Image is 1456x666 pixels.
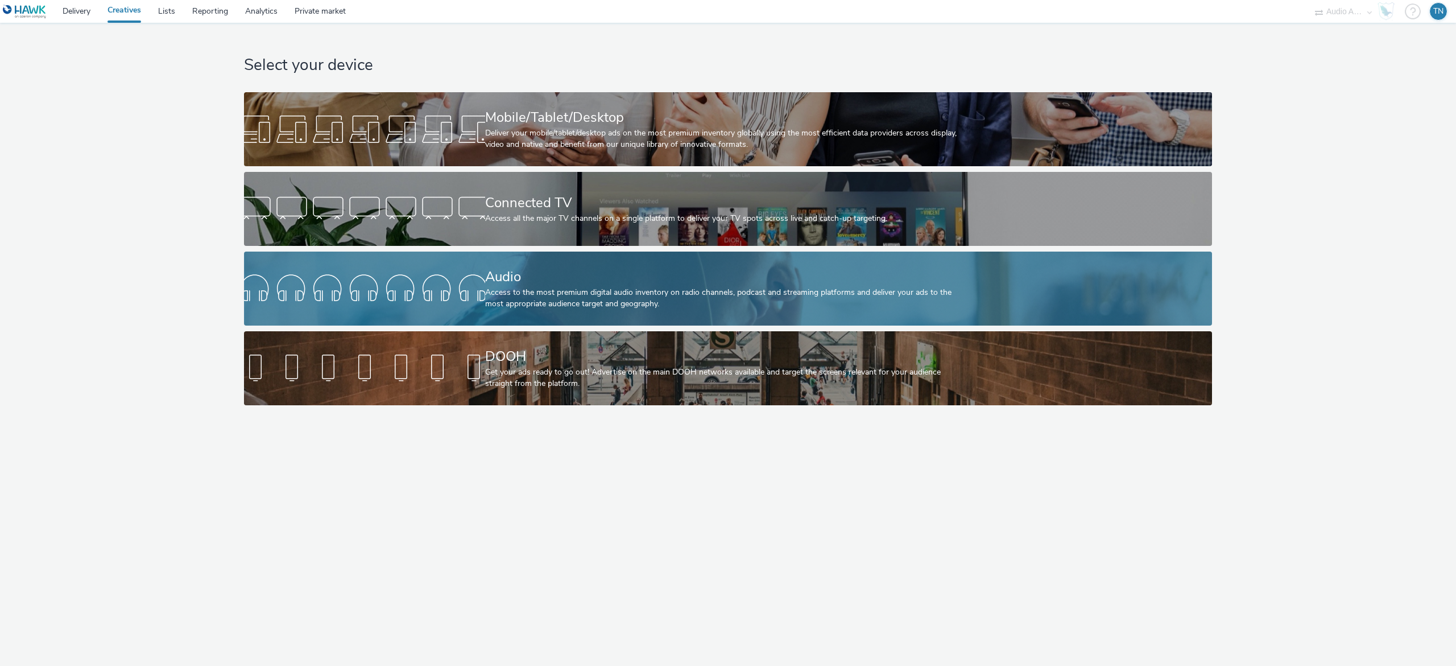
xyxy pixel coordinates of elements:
div: DOOH [485,347,967,367]
a: DOOHGet your ads ready to go out! Advertise on the main DOOH networks available and target the sc... [244,331,1212,405]
div: Audio [485,267,967,287]
a: Mobile/Tablet/DesktopDeliver your mobile/tablet/desktop ads on the most premium inventory globall... [244,92,1212,166]
a: AudioAccess to the most premium digital audio inventory on radio channels, podcast and streaming ... [244,252,1212,326]
div: Connected TV [485,193,967,213]
img: Hawk Academy [1378,2,1395,20]
img: undefined Logo [3,5,47,19]
div: Access all the major TV channels on a single platform to deliver your TV spots across live and ca... [485,213,967,224]
div: Get your ads ready to go out! Advertise on the main DOOH networks available and target the screen... [485,367,967,390]
div: Access to the most premium digital audio inventory on radio channels, podcast and streaming platf... [485,287,967,310]
div: Deliver your mobile/tablet/desktop ads on the most premium inventory globally using the most effi... [485,128,967,151]
a: Hawk Academy [1378,2,1399,20]
a: Connected TVAccess all the major TV channels on a single platform to deliver your TV spots across... [244,172,1212,246]
div: TN [1433,3,1443,20]
h1: Select your device [244,55,1212,76]
div: Mobile/Tablet/Desktop [485,108,967,128]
